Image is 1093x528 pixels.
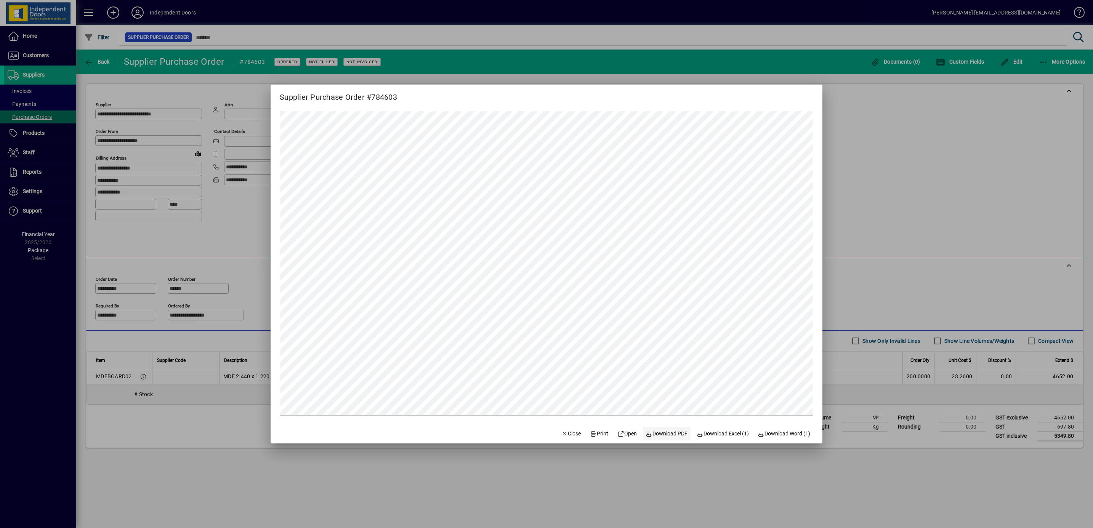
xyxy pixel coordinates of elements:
[617,430,637,438] span: Open
[646,430,688,438] span: Download PDF
[758,430,811,438] span: Download Word (1)
[558,427,584,440] button: Close
[587,427,611,440] button: Print
[561,430,581,438] span: Close
[643,427,691,440] a: Download PDF
[271,85,406,103] h2: Supplier Purchase Order #784603
[614,427,640,440] a: Open
[590,430,608,438] span: Print
[755,427,814,440] button: Download Word (1)
[697,430,749,438] span: Download Excel (1)
[694,427,752,440] button: Download Excel (1)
